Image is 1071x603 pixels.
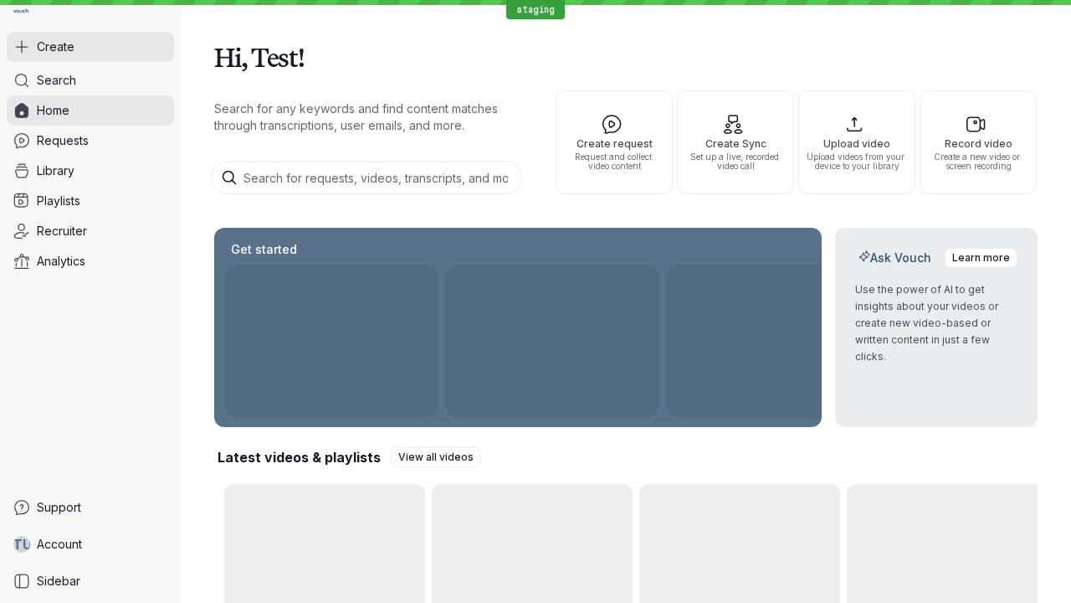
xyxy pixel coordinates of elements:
h1: Hi, Test! [214,33,1038,80]
span: View all videos [398,449,474,466]
a: Search [7,65,174,95]
p: Search for any keywords and find content matches through transcriptions, user emails, and more. [214,100,525,134]
span: Playlists [37,193,80,209]
span: Recruiter [37,223,87,240]
span: T [13,536,23,553]
p: Use the power of AI to get insights about your videos or create new video-based or written conten... [855,281,1017,365]
button: Create requestRequest and collect video content [556,90,673,194]
span: Create [37,39,74,55]
span: Create a new video or screen recording [927,152,1029,171]
a: Analytics [7,246,174,276]
span: Record video [927,138,1029,149]
button: Create SyncSet up a live, recorded video call [677,90,794,194]
span: Set up a live, recorded video call [684,152,787,171]
a: Sidebar [7,566,174,596]
a: Recruiter [7,216,174,246]
a: Playlists [7,186,174,216]
span: Home [37,102,69,119]
a: Library [7,156,174,186]
a: Home [7,95,174,126]
a: Support [7,492,174,523]
span: Library [37,162,74,179]
h2: Ask Vouch [855,250,935,266]
span: Sidebar [37,573,80,590]
h2: Latest videos & playlists [218,448,381,466]
button: Create [7,32,174,62]
button: Upload videoUpload videos from your device to your library [798,90,915,194]
span: Request and collect video content [563,152,665,171]
a: TUAccount [7,529,174,559]
button: Record videoCreate a new video or screen recording [920,90,1037,194]
span: Search [37,72,76,89]
span: Upload videos from your device to your library [806,152,908,171]
a: Learn more [945,248,1017,268]
a: View all videos [391,447,481,467]
span: U [23,536,32,553]
span: Requests [37,132,89,149]
span: Learn more [952,250,1010,266]
span: Create request [563,138,665,149]
a: Go to homepage [7,7,35,18]
span: Upload video [806,138,908,149]
span: Create Sync [684,138,787,149]
span: Analytics [37,253,85,270]
span: Account [37,536,82,553]
a: Requests [7,126,174,156]
span: Support [37,499,81,516]
input: Search for requests, videos, transcripts, and more... [211,161,522,194]
h2: Get started [228,241,300,258]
